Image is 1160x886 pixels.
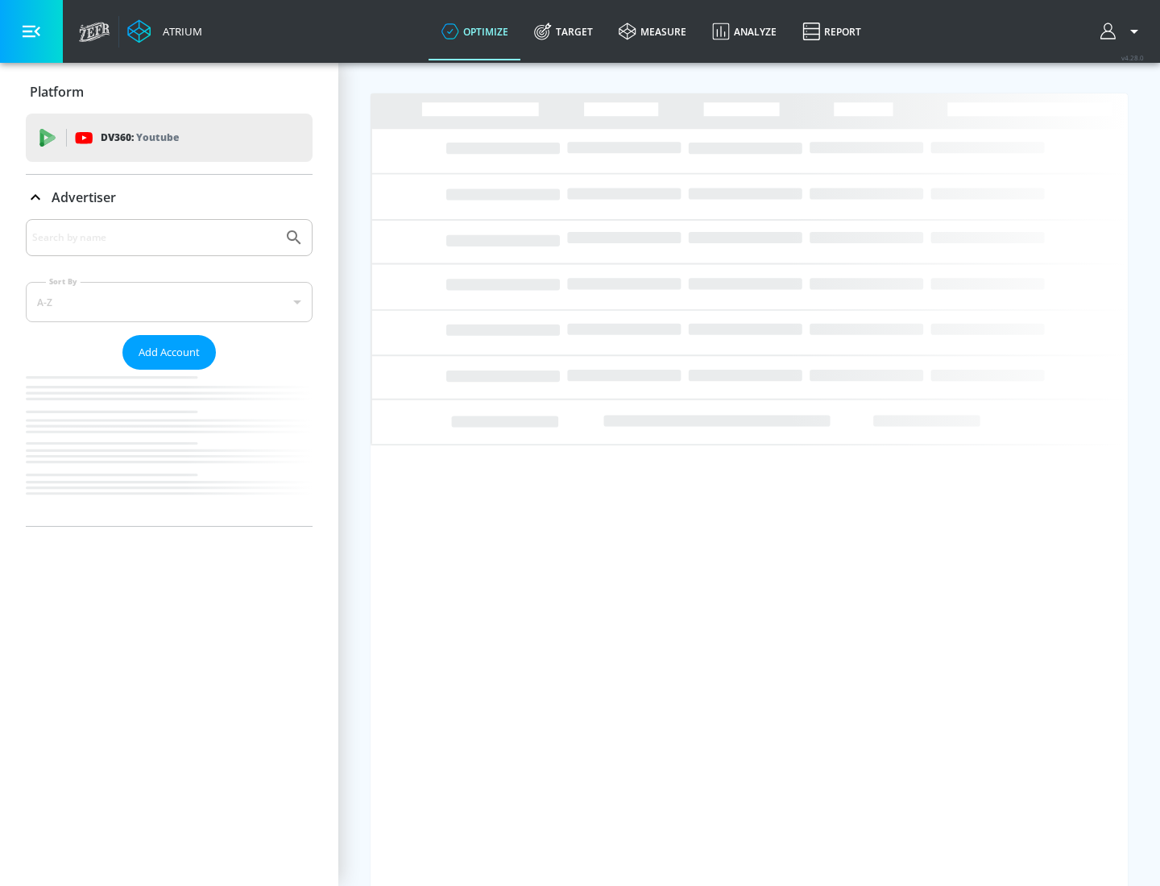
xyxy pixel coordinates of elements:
[122,335,216,370] button: Add Account
[26,69,313,114] div: Platform
[52,188,116,206] p: Advertiser
[1121,53,1144,62] span: v 4.28.0
[699,2,789,60] a: Analyze
[136,129,179,146] p: Youtube
[101,129,179,147] p: DV360:
[521,2,606,60] a: Target
[26,219,313,526] div: Advertiser
[429,2,521,60] a: optimize
[30,83,84,101] p: Platform
[26,175,313,220] div: Advertiser
[127,19,202,43] a: Atrium
[32,227,276,248] input: Search by name
[156,24,202,39] div: Atrium
[26,370,313,526] nav: list of Advertiser
[26,114,313,162] div: DV360: Youtube
[606,2,699,60] a: measure
[789,2,874,60] a: Report
[26,282,313,322] div: A-Z
[46,276,81,287] label: Sort By
[139,343,200,362] span: Add Account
